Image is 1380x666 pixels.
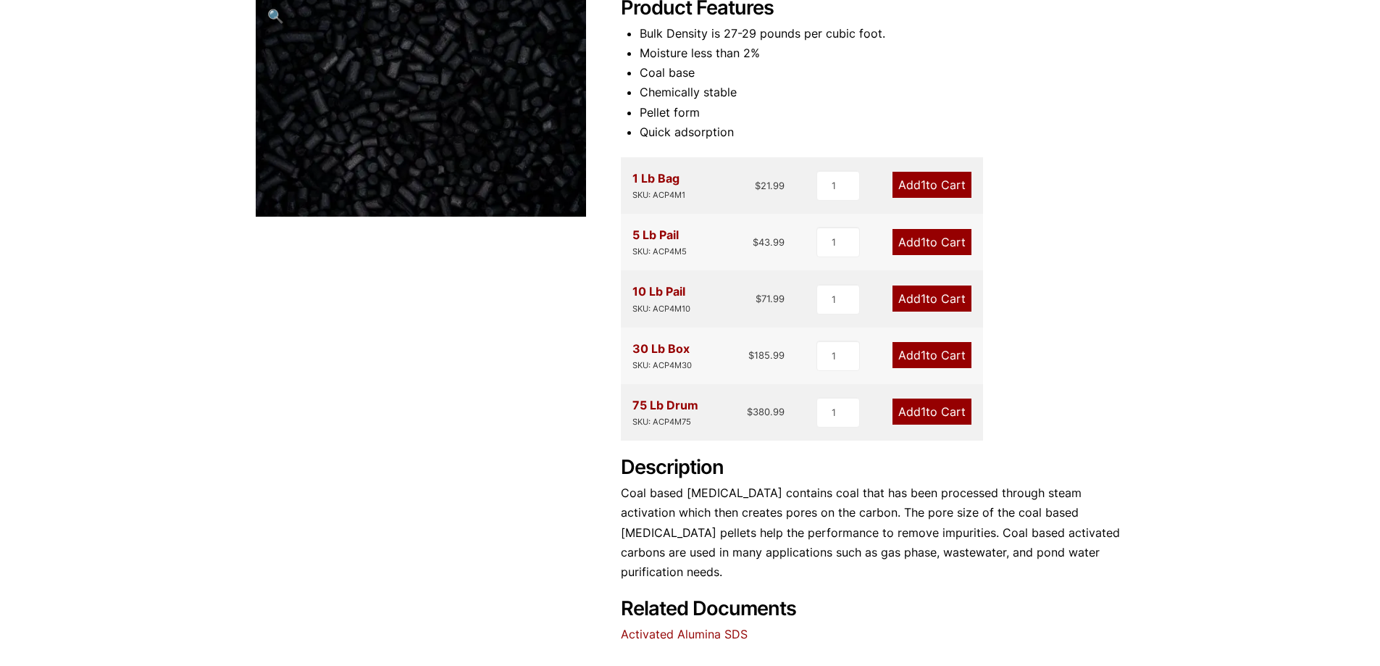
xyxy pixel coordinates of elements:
span: $ [747,406,753,417]
span: $ [753,236,758,248]
div: 1 Lb Bag [632,169,685,202]
li: Bulk Density is 27-29 pounds per cubic foot. [640,24,1125,43]
span: $ [755,180,761,191]
div: SKU: ACP4M75 [632,415,698,429]
div: 10 Lb Pail [632,282,690,315]
span: 1 [921,404,926,419]
bdi: 71.99 [756,293,785,304]
div: SKU: ACP4M5 [632,245,687,259]
div: SKU: ACP4M10 [632,302,690,316]
span: 🔍 [267,8,284,24]
span: $ [756,293,761,304]
a: Activated Alumina SDS [621,627,748,641]
span: 1 [921,348,926,362]
a: Add1to Cart [892,399,971,425]
div: 30 Lb Box [632,339,692,372]
bdi: 380.99 [747,406,785,417]
li: Quick adsorption [640,122,1125,142]
a: Add1to Cart [892,286,971,312]
h2: Description [621,456,1125,480]
div: 5 Lb Pail [632,225,687,259]
span: $ [748,349,754,361]
li: Pellet form [640,103,1125,122]
bdi: 21.99 [755,180,785,191]
bdi: 43.99 [753,236,785,248]
a: Add1to Cart [892,229,971,255]
li: Coal base [640,63,1125,83]
div: SKU: ACP4M30 [632,359,692,372]
span: 1 [921,291,926,306]
div: SKU: ACP4M1 [632,188,685,202]
span: 1 [921,235,926,249]
p: Coal based [MEDICAL_DATA] contains coal that has been processed through steam activation which th... [621,483,1125,582]
li: Moisture less than 2% [640,43,1125,63]
a: Add1to Cart [892,342,971,368]
bdi: 185.99 [748,349,785,361]
span: 1 [921,178,926,192]
div: 75 Lb Drum [632,396,698,429]
a: Add1to Cart [892,172,971,198]
li: Chemically stable [640,83,1125,102]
